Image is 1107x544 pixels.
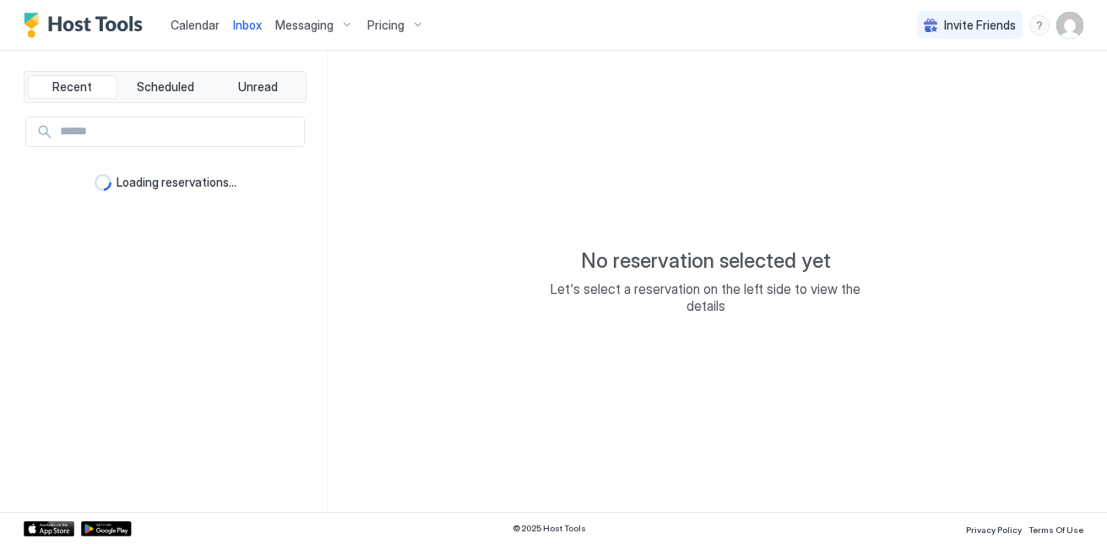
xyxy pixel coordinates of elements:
a: Calendar [171,16,220,34]
span: Unread [238,79,278,95]
span: Calendar [171,18,220,32]
span: Loading reservations... [117,175,236,190]
div: menu [1029,15,1050,35]
a: App Store [24,521,74,536]
a: Inbox [233,16,262,34]
a: Privacy Policy [966,520,1022,537]
button: Unread [213,75,302,99]
span: Pricing [367,18,404,33]
button: Scheduled [121,75,210,99]
span: Let's select a reservation on the left side to view the details [537,280,875,314]
a: Host Tools Logo [24,13,150,38]
span: Recent [52,79,92,95]
button: Recent [28,75,117,99]
span: Scheduled [137,79,194,95]
span: Invite Friends [944,18,1016,33]
span: Privacy Policy [966,525,1022,535]
span: Messaging [275,18,334,33]
div: tab-group [24,71,307,103]
a: Terms Of Use [1028,520,1083,537]
input: Input Field [53,117,304,146]
span: © 2025 Host Tools [513,523,586,534]
div: User profile [1056,12,1083,39]
div: loading [95,174,111,191]
a: Google Play Store [81,521,132,536]
span: Terms Of Use [1028,525,1083,535]
span: No reservation selected yet [581,248,831,274]
span: Inbox [233,18,262,32]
